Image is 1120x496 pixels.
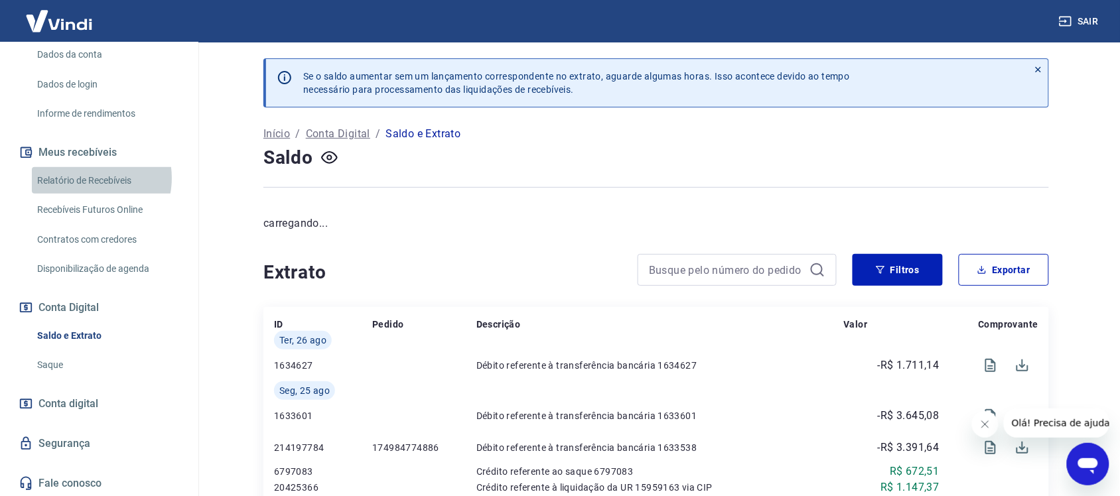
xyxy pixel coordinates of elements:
[1007,400,1038,432] span: Download
[279,384,330,397] span: Seg, 25 ago
[16,429,182,458] a: Segurança
[1067,443,1109,485] iframe: Botão para abrir a janela de mensagens
[16,293,182,322] button: Conta Digital
[476,465,844,478] p: Crédito referente ao saque 6797083
[476,441,844,454] p: Débito referente à transferência bancária 1633538
[979,318,1038,331] p: Comprovante
[32,255,182,282] a: Disponibilização de agenda
[372,441,476,454] p: 174984774886
[38,395,98,413] span: Conta digital
[295,126,300,142] p: /
[263,216,1049,231] p: carregando...
[476,481,844,494] p: Crédito referente à liquidação da UR 15959163 via CIP
[972,411,999,438] iframe: Fechar mensagem
[274,318,283,331] p: ID
[32,322,182,349] a: Saldo e Extrato
[279,334,326,347] span: Ter, 26 ago
[263,126,290,142] a: Início
[476,409,844,422] p: Débito referente à transferência bancária 1633601
[274,409,372,422] p: 1633601
[1056,9,1104,34] button: Sair
[959,254,1049,286] button: Exportar
[1004,408,1109,438] iframe: Mensagem da empresa
[1007,432,1038,464] span: Download
[385,126,460,142] p: Saldo e Extrato
[975,349,1007,381] span: Visualizar
[274,465,372,478] p: 6797083
[263,259,622,286] h4: Extrato
[853,254,943,286] button: Filtros
[32,71,182,98] a: Dados de login
[32,226,182,253] a: Contratos com credores
[476,359,844,372] p: Débito referente à transferência bancária 1634627
[372,318,403,331] p: Pedido
[32,41,182,68] a: Dados da conta
[476,318,521,331] p: Descrição
[1007,349,1038,381] span: Download
[16,138,182,167] button: Meus recebíveis
[878,408,940,424] p: -R$ 3.645,08
[975,400,1007,432] span: Visualizar
[890,464,940,479] p: R$ 672,51
[649,260,804,280] input: Busque pelo número do pedido
[274,359,372,372] p: 1634627
[376,126,380,142] p: /
[8,9,111,20] span: Olá! Precisa de ajuda?
[878,440,940,456] p: -R$ 3.391,64
[32,351,182,379] a: Saque
[32,196,182,223] a: Recebíveis Futuros Online
[32,167,182,194] a: Relatório de Recebíveis
[975,432,1007,464] span: Visualizar
[306,126,370,142] a: Conta Digital
[16,1,102,41] img: Vindi
[878,357,940,373] p: -R$ 1.711,14
[274,441,372,454] p: 214197784
[16,389,182,418] a: Conta digital
[844,318,868,331] p: Valor
[263,145,313,171] h4: Saldo
[32,100,182,127] a: Informe de rendimentos
[274,481,372,494] p: 20425366
[303,70,850,96] p: Se o saldo aumentar sem um lançamento correspondente no extrato, aguarde algumas horas. Isso acon...
[880,479,939,495] p: R$ 1.147,37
